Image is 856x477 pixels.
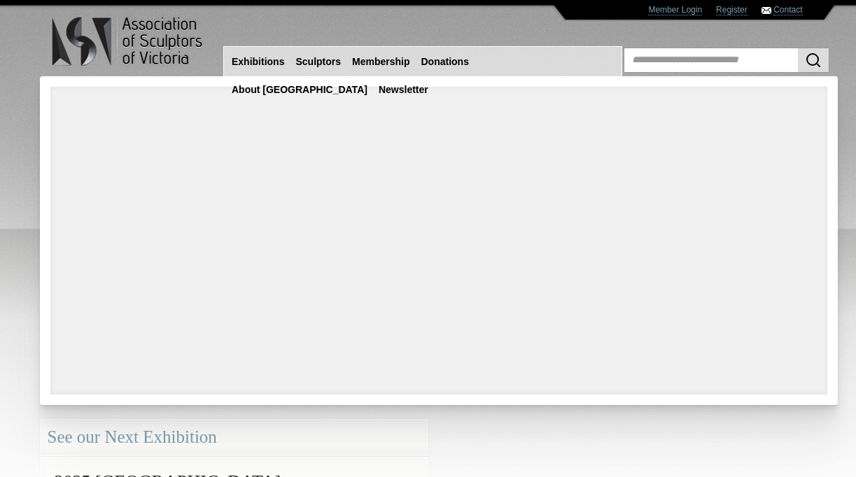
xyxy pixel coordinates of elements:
[648,5,702,15] a: Member Login
[346,49,415,75] a: Membership
[762,7,771,14] img: Contact ASV
[226,77,373,103] a: About [GEOGRAPHIC_DATA]
[290,49,346,75] a: Sculptors
[40,419,428,456] div: See our Next Exhibition
[416,49,475,75] a: Donations
[716,5,748,15] a: Register
[226,49,290,75] a: Exhibitions
[51,14,205,69] img: logo.png
[773,5,802,15] a: Contact
[805,52,822,69] img: Search
[373,77,434,103] a: Newsletter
